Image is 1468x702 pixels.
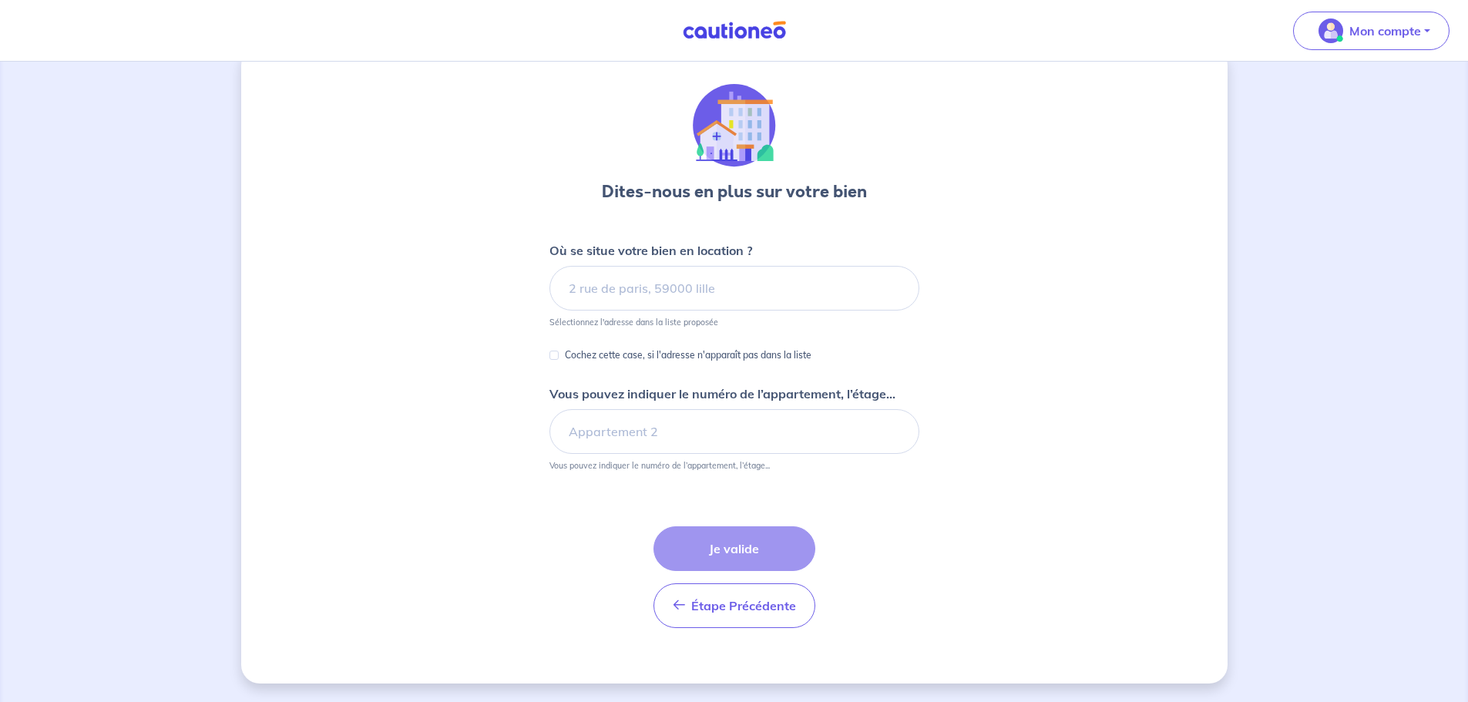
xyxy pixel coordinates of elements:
[1349,22,1421,40] p: Mon compte
[549,241,752,260] p: Où se situe votre bien en location ?
[1293,12,1450,50] button: illu_account_valid_menu.svgMon compte
[1319,18,1343,43] img: illu_account_valid_menu.svg
[677,21,792,40] img: Cautioneo
[693,84,776,167] img: illu_houses.svg
[565,346,811,364] p: Cochez cette case, si l'adresse n'apparaît pas dans la liste
[549,385,895,403] p: Vous pouvez indiquer le numéro de l’appartement, l’étage...
[602,180,867,204] h3: Dites-nous en plus sur votre bien
[549,266,919,311] input: 2 rue de paris, 59000 lille
[549,460,770,471] p: Vous pouvez indiquer le numéro de l’appartement, l’étage...
[549,409,919,454] input: Appartement 2
[691,598,796,613] span: Étape Précédente
[653,583,815,628] button: Étape Précédente
[549,317,718,327] p: Sélectionnez l'adresse dans la liste proposée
